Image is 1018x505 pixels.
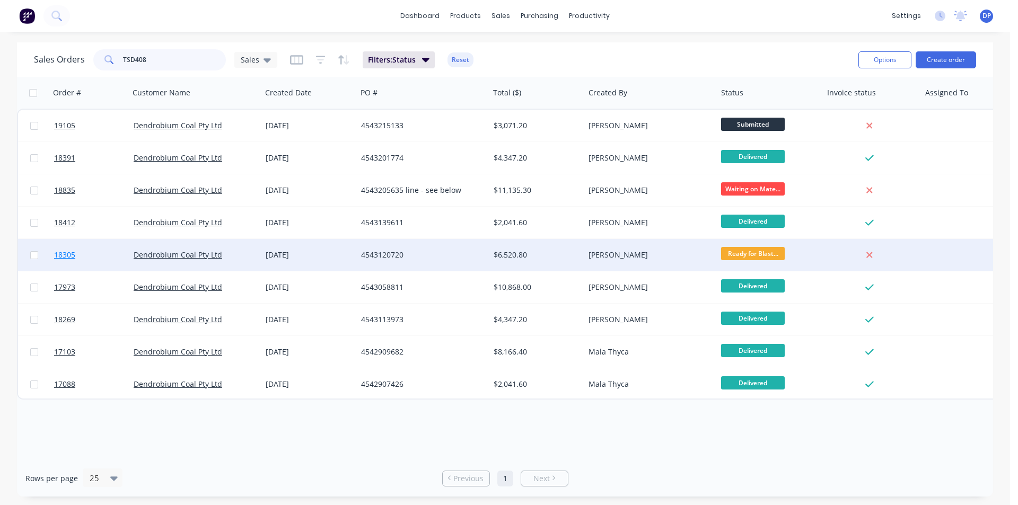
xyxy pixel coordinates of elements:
[241,54,259,65] span: Sales
[515,8,564,24] div: purchasing
[494,153,576,163] div: $4,347.20
[361,120,479,131] div: 4543215133
[443,473,489,484] a: Previous page
[494,185,576,196] div: $11,135.30
[134,185,222,195] a: Dendrobium Coal Pty Ltd
[266,120,353,131] div: [DATE]
[133,87,190,98] div: Customer Name
[721,279,785,293] span: Delivered
[34,55,85,65] h1: Sales Orders
[721,376,785,389] span: Delivered
[54,379,75,389] span: 17088
[54,304,134,335] a: 18269
[361,347,479,357] div: 4542909682
[134,217,222,227] a: Dendrobium Coal Pty Ltd
[589,379,706,389] div: Mala Thyca
[266,153,353,163] div: [DATE]
[134,153,222,163] a: Dendrobium Coal Pty Ltd
[266,217,353,228] div: [DATE]
[494,120,576,131] div: $3,071.20
[589,185,706,196] div: [PERSON_NAME]
[494,250,576,260] div: $6,520.80
[361,250,479,260] div: 4543120720
[361,153,479,163] div: 4543201774
[361,185,479,196] div: 4543205635 line - see below
[721,215,785,228] span: Delivered
[925,87,968,98] div: Assigned To
[395,8,445,24] a: dashboard
[266,250,353,260] div: [DATE]
[368,55,416,65] span: Filters: Status
[438,471,573,486] ul: Pagination
[54,153,75,163] span: 18391
[54,217,75,228] span: 18412
[361,282,479,293] div: 4543058811
[123,49,226,70] input: Search...
[589,314,706,325] div: [PERSON_NAME]
[494,379,576,389] div: $2,041.60
[54,239,134,271] a: 18305
[589,347,706,357] div: Mala Thyca
[721,312,785,325] span: Delivered
[266,314,353,325] div: [DATE]
[266,347,353,357] div: [DATE]
[721,118,785,131] span: Submitted
[54,314,75,325] span: 18269
[494,217,576,228] div: $2,041.60
[858,51,911,68] button: Options
[134,250,222,260] a: Dendrobium Coal Pty Ltd
[266,379,353,389] div: [DATE]
[134,120,222,130] a: Dendrobium Coal Pty Ltd
[533,473,550,484] span: Next
[445,8,486,24] div: products
[54,110,134,141] a: 19105
[887,8,926,24] div: settings
[54,142,134,174] a: 18391
[361,217,479,228] div: 4543139611
[494,282,576,293] div: $10,868.00
[54,185,75,196] span: 18835
[54,174,134,206] a: 18835
[447,52,473,67] button: Reset
[494,314,576,325] div: $4,347.20
[54,368,134,400] a: 17088
[266,185,353,196] div: [DATE]
[363,51,435,68] button: Filters:Status
[721,87,743,98] div: Status
[521,473,568,484] a: Next page
[589,120,706,131] div: [PERSON_NAME]
[453,473,484,484] span: Previous
[982,11,991,21] span: DP
[361,87,378,98] div: PO #
[134,347,222,357] a: Dendrobium Coal Pty Ltd
[53,87,81,98] div: Order #
[589,282,706,293] div: [PERSON_NAME]
[721,247,785,260] span: Ready for Blast...
[589,250,706,260] div: [PERSON_NAME]
[265,87,312,98] div: Created Date
[134,282,222,292] a: Dendrobium Coal Pty Ltd
[589,87,627,98] div: Created By
[54,347,75,357] span: 17103
[134,379,222,389] a: Dendrobium Coal Pty Ltd
[827,87,876,98] div: Invoice status
[54,250,75,260] span: 18305
[54,120,75,131] span: 19105
[721,344,785,357] span: Delivered
[721,150,785,163] span: Delivered
[589,217,706,228] div: [PERSON_NAME]
[54,336,134,368] a: 17103
[361,314,479,325] div: 4543113973
[486,8,515,24] div: sales
[494,347,576,357] div: $8,166.40
[134,314,222,324] a: Dendrobium Coal Pty Ltd
[266,282,353,293] div: [DATE]
[564,8,615,24] div: productivity
[19,8,35,24] img: Factory
[54,207,134,238] a: 18412
[54,271,134,303] a: 17973
[589,153,706,163] div: [PERSON_NAME]
[497,471,513,486] a: Page 1 is your current page
[54,282,75,293] span: 17973
[361,379,479,389] div: 4542907426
